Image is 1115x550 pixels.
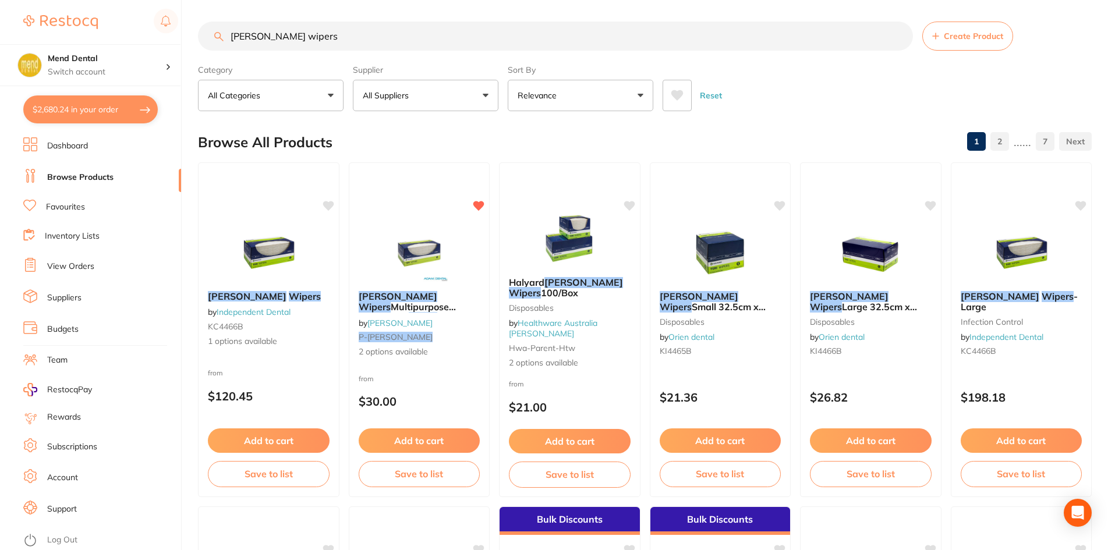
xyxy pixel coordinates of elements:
[509,379,524,388] span: from
[961,461,1082,487] button: Save to list
[45,230,100,242] a: Inventory Lists
[18,54,41,77] img: Mend Dental
[810,290,889,302] em: [PERSON_NAME]
[660,291,781,313] b: Teri Wipers Small 32.5cm x 34cm 6 X 100's
[208,389,330,403] p: $120.45
[532,210,607,268] img: Halyard Teri Wipers 100/Box
[47,534,77,546] a: Log Out
[967,130,986,153] a: 1
[961,428,1082,453] button: Add to cart
[46,201,85,213] a: Favourites
[359,301,391,313] em: Wipers
[48,53,165,65] h4: Mend Dental
[961,290,1078,313] span: - Large
[961,391,1082,404] p: $198.18
[944,31,1003,41] span: Create Product
[509,303,631,313] small: Disposables
[359,301,456,323] span: Multipurpose Clinical Dry
[208,90,265,101] p: All Categories
[810,391,932,404] p: $26.82
[47,472,78,484] a: Account
[819,332,865,342] a: Orien dental
[1064,499,1092,527] div: Open Intercom Messenger
[208,290,286,302] em: [PERSON_NAME]
[47,384,92,396] span: RestocqPay
[810,428,932,453] button: Add to cart
[983,223,1059,282] img: Teri Wipers - Large
[969,332,1043,342] a: Independent Dental
[509,287,541,299] em: Wipers
[961,332,1043,342] span: by
[509,318,597,339] span: by
[23,383,37,396] img: RestocqPay
[437,312,473,324] span: / Towels
[208,461,330,487] button: Save to list
[23,9,98,36] a: Restocq Logo
[660,317,781,327] small: disposables
[660,290,738,302] em: [PERSON_NAME]
[289,290,321,302] em: Wipers
[810,301,842,313] em: Wipers
[1014,135,1031,148] p: ......
[961,290,1039,302] em: [PERSON_NAME]
[353,80,498,111] button: All Suppliers
[696,80,725,111] button: Reset
[810,317,932,327] small: disposables
[198,65,344,75] label: Category
[541,287,578,299] span: 100/Box
[359,428,480,453] button: Add to cart
[47,441,97,453] a: Subscriptions
[668,332,714,342] a: Orien dental
[231,223,306,282] img: Teri Wipers
[198,134,332,151] h2: Browse All Products
[48,66,165,78] p: Switch account
[509,462,631,487] button: Save to list
[47,411,81,423] a: Rewards
[47,503,77,515] a: Support
[518,90,561,101] p: Relevance
[660,391,781,404] p: $21.36
[961,317,1082,327] small: infection control
[47,354,68,366] a: Team
[217,307,291,317] a: Independent Dental
[660,301,766,323] span: Small 32.5cm x 34cm 6 X 100's
[198,80,344,111] button: All Categories
[47,261,94,272] a: View Orders
[810,346,842,356] span: KI4466B
[23,95,158,123] button: $2,680.24 in your order
[509,343,575,353] span: hwa-parent-htw
[359,395,480,408] p: $30.00
[682,223,758,282] img: Teri Wipers Small 32.5cm x 34cm 6 X 100's
[208,336,330,347] span: 1 options available
[23,531,178,550] button: Log Out
[23,15,98,29] img: Restocq Logo
[508,65,653,75] label: Sort By
[359,332,433,342] em: P-[PERSON_NAME]
[660,461,781,487] button: Save to list
[509,276,544,288] span: Halyard
[509,277,631,299] b: Halyard Teri Wipers 100/Box
[544,276,623,288] em: [PERSON_NAME]
[961,291,1082,313] b: Teri Wipers - Large
[509,318,597,339] a: Healthware Australia [PERSON_NAME]
[359,291,480,313] b: Teri Wipers Multipurpose Clinical Dry Wipes / Towels
[47,140,88,152] a: Dashboard
[198,22,913,51] input: Search Products
[381,223,457,282] img: Teri Wipers Multipurpose Clinical Dry Wipes / Towels
[363,90,413,101] p: All Suppliers
[208,368,223,377] span: from
[650,507,791,535] div: Bulk Discounts
[359,374,374,383] span: from
[961,346,996,356] span: KC4466B
[500,507,640,535] div: Bulk Discounts
[833,223,908,282] img: Teri Wipers Large 32.5cm x 60cm, Box of 100
[409,312,437,324] em: Wipes
[208,291,330,301] b: Teri Wipers
[508,80,653,111] button: Relevance
[47,172,114,183] a: Browse Products
[810,291,932,313] b: Teri Wipers Large 32.5cm x 60cm, Box of 100
[359,346,480,358] span: 2 options available
[509,429,631,453] button: Add to cart
[359,290,437,302] em: [PERSON_NAME]
[660,346,692,356] span: KI4465B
